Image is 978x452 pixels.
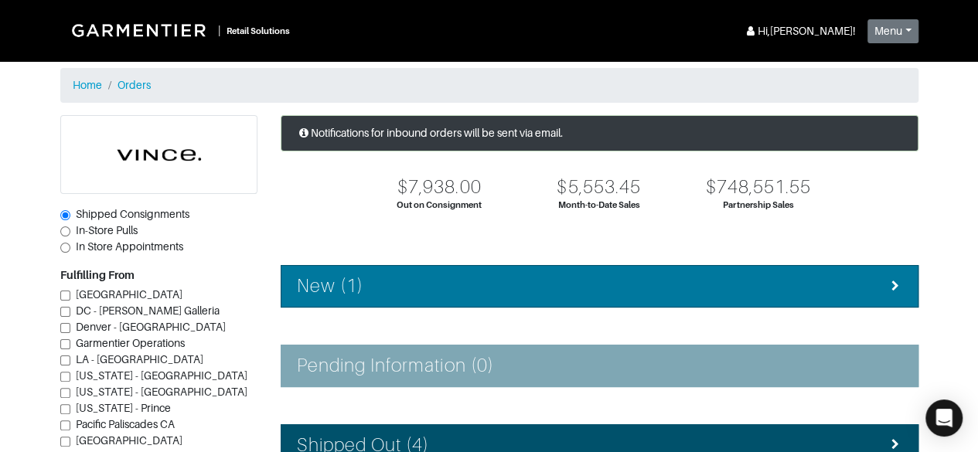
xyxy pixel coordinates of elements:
span: Garmentier Operations [76,337,185,349]
input: [US_STATE] - [GEOGRAPHIC_DATA] [60,372,70,382]
div: $7,938.00 [397,176,481,199]
span: DC - [PERSON_NAME] Galleria [76,304,220,317]
a: |Retail Solutions [60,12,296,48]
input: [US_STATE] - [GEOGRAPHIC_DATA] [60,388,70,398]
span: LA - [GEOGRAPHIC_DATA] [76,353,203,365]
input: DC - [PERSON_NAME] Galleria [60,307,70,317]
h4: Pending Information (0) [297,355,494,377]
div: Open Intercom Messenger [925,399,963,437]
nav: breadcrumb [60,68,918,103]
input: Denver - [GEOGRAPHIC_DATA] [60,323,70,333]
input: [GEOGRAPHIC_DATA] [60,291,70,301]
span: [US_STATE] - Prince [76,402,171,414]
label: Fulfilling From [60,267,135,284]
div: Out on Consignment [397,199,482,212]
img: Garmentier [63,15,218,45]
small: Retail Solutions [227,26,290,36]
div: $5,553.45 [557,176,640,199]
button: Menu [867,19,918,43]
input: Pacific Paliscades CA [60,420,70,430]
div: Hi, [PERSON_NAME] ! [744,23,855,39]
input: In Store Appointments [60,243,70,253]
span: [US_STATE] - [GEOGRAPHIC_DATA] [76,386,247,398]
a: Home [73,79,102,91]
span: Pacific Paliscades CA [76,418,175,430]
span: Shipped Consignments [76,208,189,220]
span: In-Store Pulls [76,224,138,236]
img: cyAkLTq7csKWtL9WARqkkVaF.png [61,116,257,193]
span: [GEOGRAPHIC_DATA] [76,434,182,447]
span: Denver - [GEOGRAPHIC_DATA] [76,321,226,333]
div: $748,551.55 [705,176,811,199]
span: [US_STATE] - [GEOGRAPHIC_DATA] [76,369,247,382]
div: Month-to-Date Sales [558,199,640,212]
span: In Store Appointments [76,240,183,253]
input: LA - [GEOGRAPHIC_DATA] [60,355,70,365]
input: [US_STATE] - Prince [60,404,70,414]
span: [GEOGRAPHIC_DATA] [76,288,182,301]
div: Partnership Sales [723,199,793,212]
input: [GEOGRAPHIC_DATA] [60,437,70,447]
div: | [218,22,220,39]
input: Garmentier Operations [60,339,70,349]
a: Orders [118,79,151,91]
h4: New (1) [297,275,363,297]
div: Notifications for inbound orders will be sent via email. [281,115,918,151]
input: In-Store Pulls [60,226,70,236]
input: Shipped Consignments [60,210,70,220]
